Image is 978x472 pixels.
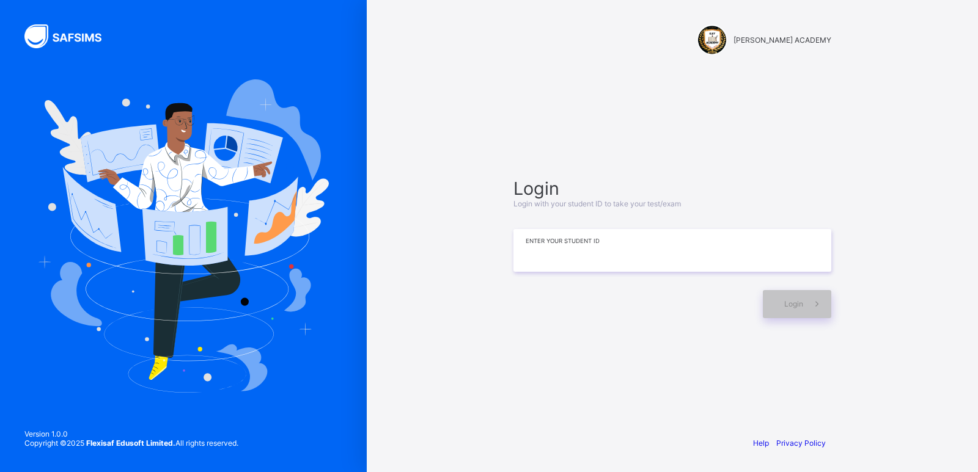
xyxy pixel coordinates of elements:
span: Login [784,299,803,308]
img: Hero Image [38,79,329,392]
span: Login with your student ID to take your test/exam [513,199,681,208]
a: Privacy Policy [776,438,826,448]
strong: Flexisaf Edusoft Limited. [86,438,175,448]
a: Help [753,438,769,448]
span: Copyright © 2025 All rights reserved. [24,438,238,448]
img: SAFSIMS Logo [24,24,116,48]
span: Login [513,178,831,199]
span: Version 1.0.0 [24,429,238,438]
span: [PERSON_NAME] ACADEMY [733,35,831,45]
